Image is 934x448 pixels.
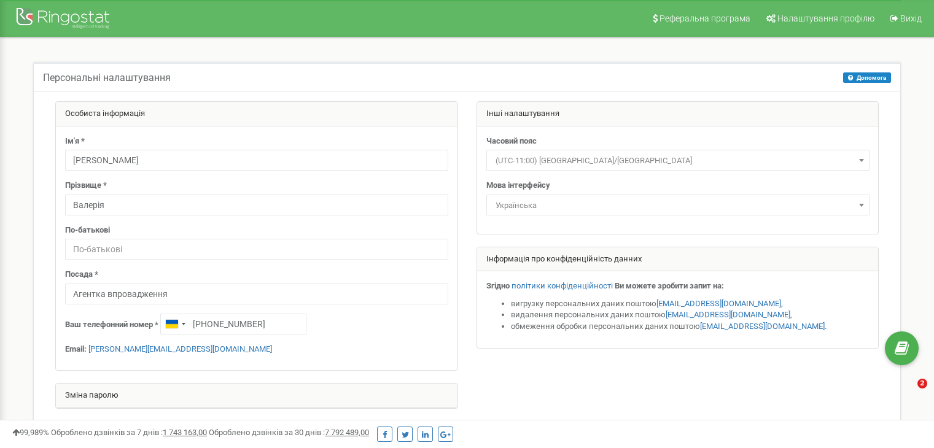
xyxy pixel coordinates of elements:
[843,72,891,83] button: Допомога
[486,281,510,290] strong: Згідно
[65,284,448,304] input: Посада
[65,195,448,215] input: Прізвище
[325,428,369,437] u: 7 792 489,00
[511,298,870,310] li: вигрузку персональних даних поштою ,
[56,384,457,408] div: Зміна паролю
[512,281,613,290] a: політики конфіденційності
[209,428,369,437] span: Оброблено дзвінків за 30 днів :
[511,309,870,321] li: видалення персональних даних поштою ,
[491,152,865,169] span: (UTC-11:00) Pacific/Midway
[65,150,448,171] input: Ім'я
[486,180,550,191] label: Мова інтерфейсу
[660,14,750,23] span: Реферальна програма
[486,195,870,215] span: Українська
[486,150,870,171] span: (UTC-11:00) Pacific/Midway
[88,344,272,353] a: [PERSON_NAME][EMAIL_ADDRESS][DOMAIN_NAME]
[163,428,207,437] u: 1 743 163,00
[477,247,879,272] div: Інформація про конфіденційність данних
[65,239,448,260] input: По-батькові
[777,14,874,23] span: Налаштування профілю
[65,180,107,191] label: Прізвище *
[160,314,306,334] input: +1-800-555-55-55
[917,379,927,388] span: 2
[65,319,158,331] label: Ваш телефонний номер *
[900,14,922,23] span: Вихід
[12,428,49,437] span: 99,989%
[43,72,171,83] h5: Персональні налаштування
[615,281,724,290] strong: Ви можете зробити запит на:
[51,428,207,437] span: Оброблено дзвінків за 7 днів :
[656,299,781,308] a: [EMAIL_ADDRESS][DOMAIN_NAME]
[666,310,790,319] a: [EMAIL_ADDRESS][DOMAIN_NAME]
[700,322,825,331] a: [EMAIL_ADDRESS][DOMAIN_NAME]
[56,102,457,126] div: Особиста інформація
[892,379,922,408] iframe: Intercom live chat
[65,269,98,280] label: Посада *
[511,321,870,333] li: обмеження обробки персональних даних поштою .
[65,344,87,353] strong: Email:
[65,225,110,236] label: По-батькові
[65,136,85,147] label: Ім'я *
[486,136,537,147] label: Часовий пояс
[161,314,189,334] div: Telephone country code
[491,197,865,214] span: Українська
[477,102,879,126] div: Інші налаштування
